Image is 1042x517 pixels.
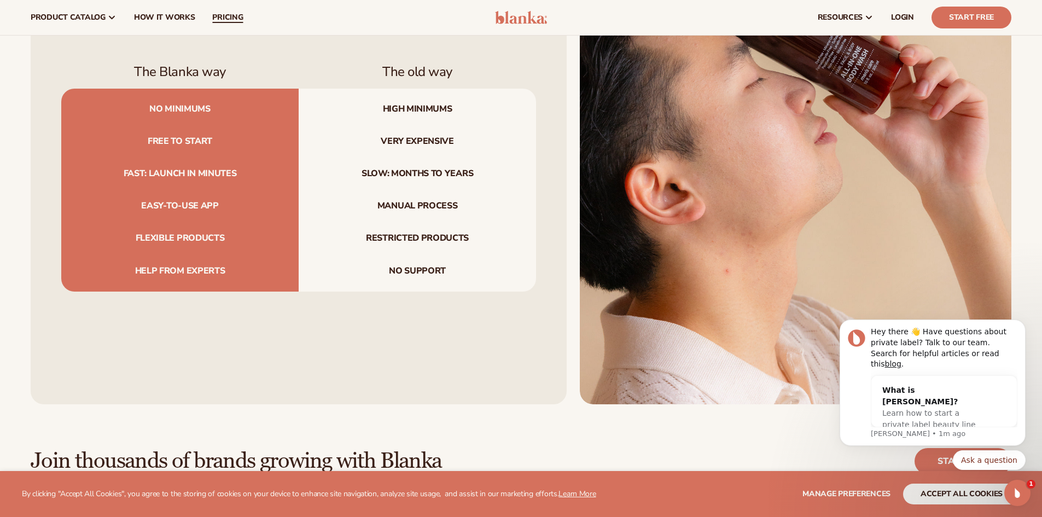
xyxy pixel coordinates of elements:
[903,484,1020,504] button: accept all cookies
[823,294,1042,487] iframe: Intercom notifications message
[299,190,536,222] span: Manual process
[299,158,536,190] span: Slow: months to years
[299,125,536,158] span: Very expensive
[802,489,890,499] span: Manage preferences
[495,11,547,24] img: logo
[891,13,914,22] span: LOGIN
[22,490,596,499] p: By clicking "Accept All Cookies", you agree to the storing of cookies on your device to enhance s...
[212,13,243,22] span: pricing
[61,125,299,158] span: Free to start
[299,64,536,80] h3: The old way
[31,449,442,473] h2: Join thousands of brands growing with Blanka
[1004,480,1031,506] iframe: Intercom live chat
[299,222,536,254] span: Restricted products
[558,489,596,499] a: Learn More
[61,222,299,254] span: Flexible products
[818,13,863,22] span: resources
[31,13,106,22] span: product catalog
[134,13,195,22] span: How It Works
[61,158,299,190] span: Fast: launch in minutes
[1027,480,1035,489] span: 1
[299,89,536,125] span: High minimums
[802,484,890,504] button: Manage preferences
[61,190,299,222] span: Easy-to-use app
[61,89,299,125] span: No minimums
[299,255,536,292] span: No support
[61,64,299,80] h3: The Blanka way
[61,255,299,292] span: Help from experts
[932,7,1011,28] a: Start Free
